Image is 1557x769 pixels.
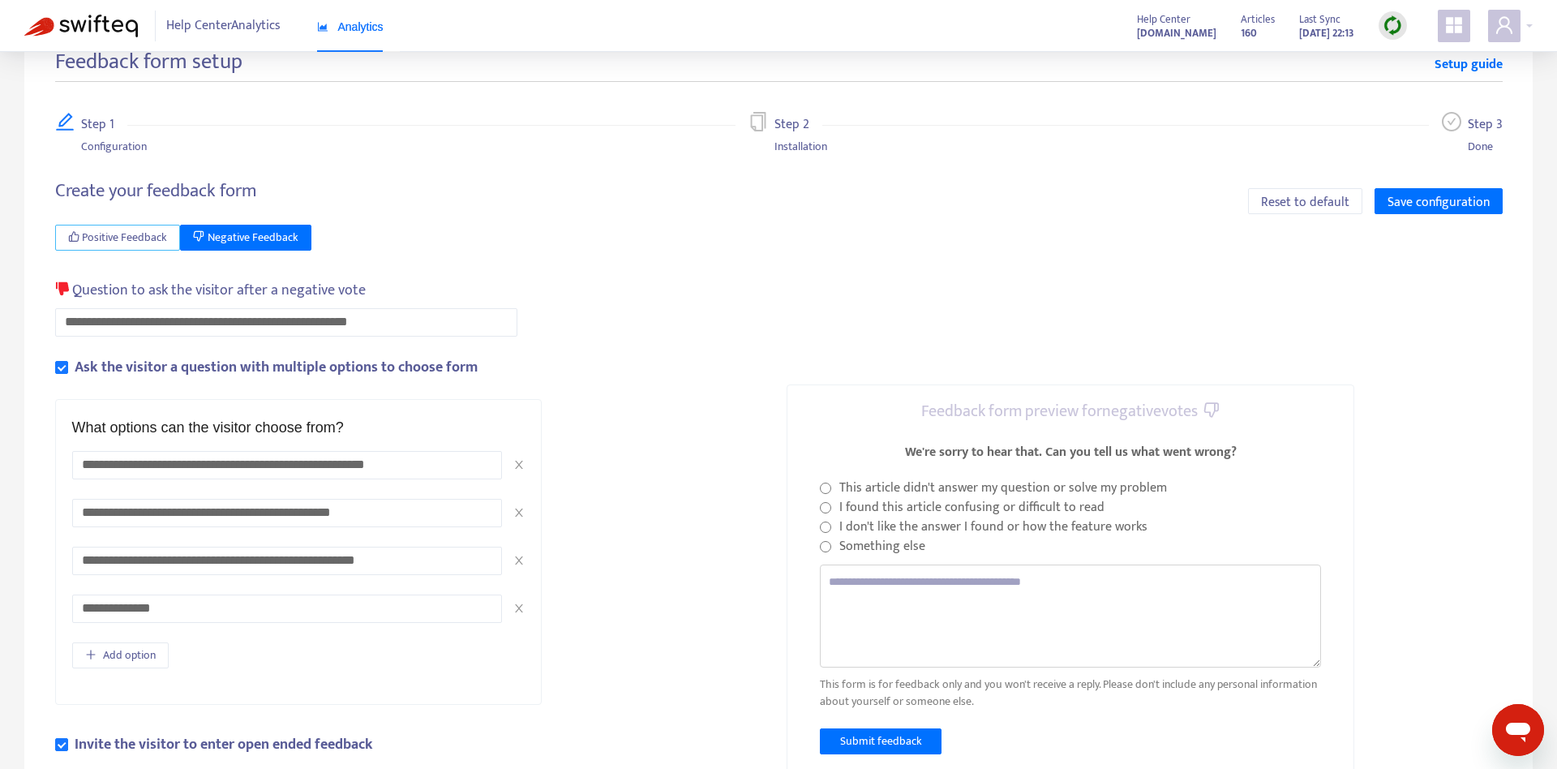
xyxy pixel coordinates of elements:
label: I don't like the answer I found or how the feature works [839,518,1147,537]
div: Configuration [81,138,147,156]
span: copy [748,112,768,131]
span: Help Center [1137,11,1190,28]
button: Reset to default [1248,188,1362,214]
span: Help Center Analytics [166,11,281,41]
span: close [513,603,525,614]
strong: [DATE] 22:13 [1299,24,1354,42]
button: Add option [72,642,169,668]
span: user [1495,15,1514,35]
button: Save configuration [1375,188,1503,214]
button: Positive Feedback [55,225,181,251]
img: Swifteq [24,15,138,37]
div: What options can the visitor choose from? [72,416,344,439]
span: edit [55,112,75,131]
iframe: Button to launch messaging window [1492,704,1544,756]
button: Negative Feedback [180,225,311,251]
strong: 160 [1241,24,1257,42]
span: dislike [55,281,70,296]
span: Negative Feedback [208,229,298,247]
h3: Feedback form setup [55,49,242,75]
span: close [513,507,525,518]
a: Setup guide [1435,55,1503,75]
a: [DOMAIN_NAME] [1137,24,1216,42]
b: Invite the visitor to enter open ended feedback [75,732,373,757]
img: sync.dc5367851b00ba804db3.png [1383,15,1403,36]
span: Articles [1241,11,1275,28]
span: close [513,459,525,470]
span: Last Sync [1299,11,1340,28]
span: Submit feedback [840,732,922,750]
h4: Feedback form preview for negative votes [921,402,1220,421]
span: plus [85,649,97,660]
div: Step 3 [1468,112,1503,138]
span: appstore [1444,15,1464,35]
div: Done [1468,138,1503,156]
span: Analytics [317,20,384,33]
span: Add option [103,647,156,664]
div: Step 2 [774,112,822,138]
div: Installation [774,138,827,156]
span: check-circle [1442,112,1461,131]
h4: Create your feedback form [55,180,257,202]
span: Save configuration [1388,192,1490,213]
p: This form is for feedback only and you won't receive a reply. Please don't include any personal i... [820,676,1321,710]
label: I found this article confusing or difficult to read [839,498,1104,518]
label: This article didn't answer my question or solve my problem [839,479,1167,498]
span: area-chart [317,21,328,32]
button: Submit feedback [820,728,941,754]
b: Ask the visitor a question with multiple options to choose form [75,355,478,380]
div: Step 1 [81,112,127,138]
label: Something else [839,537,925,556]
div: We're sorry to hear that. Can you tell us what went wrong? [905,443,1237,462]
span: Reset to default [1261,192,1349,213]
div: Question to ask the visitor after a negative vote [55,279,367,302]
span: Positive Feedback [82,229,167,247]
span: close [513,555,525,566]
